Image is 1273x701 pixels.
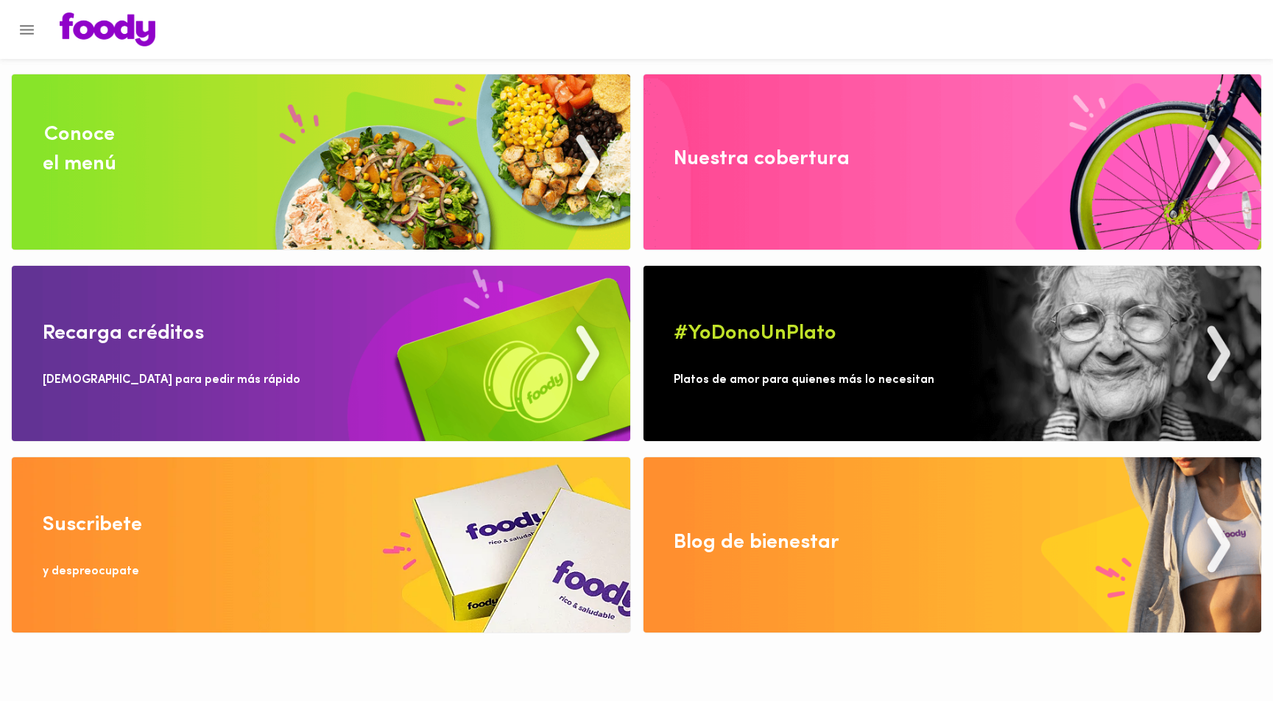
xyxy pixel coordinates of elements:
[674,319,836,348] div: #YoDonoUnPlato
[643,457,1262,633] img: Blog de bienestar
[43,563,139,580] div: y despreocupate
[643,74,1262,250] img: Nuestra cobertura
[43,372,300,389] div: [DEMOGRAPHIC_DATA] para pedir más rápido
[43,319,204,348] div: Recarga créditos
[674,528,839,557] div: Blog de bienestar
[12,74,630,250] img: Conoce el menu
[12,457,630,633] img: Disfruta bajar de peso
[674,144,850,174] div: Nuestra cobertura
[43,510,142,540] div: Suscribete
[643,266,1262,441] img: Yo Dono un Plato
[674,372,934,389] div: Platos de amor para quienes más lo necesitan
[9,12,45,48] button: Menu
[60,13,155,46] img: logo.png
[43,120,116,179] div: Conoce el menú
[1188,616,1258,686] iframe: Messagebird Livechat Widget
[12,266,630,441] img: Recarga Creditos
